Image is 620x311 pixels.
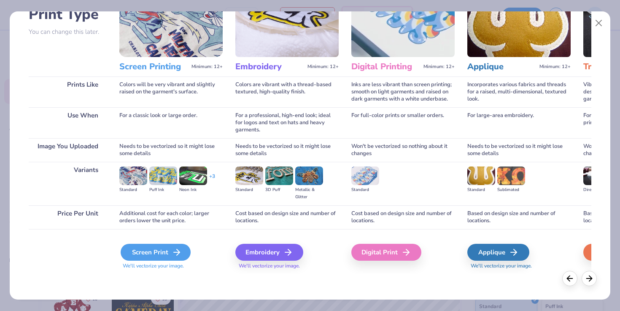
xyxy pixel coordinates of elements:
img: Standard [119,166,147,185]
div: Price Per Unit [29,205,107,229]
div: Won't be vectorized so nothing about it changes [351,138,455,162]
div: Metallic & Glitter [295,186,323,201]
img: Puff Ink [149,166,177,185]
div: Standard [235,186,263,194]
div: Inks are less vibrant than screen printing; smooth on light garments and raised on dark garments ... [351,76,455,107]
div: Standard [351,186,379,194]
span: Minimum: 12+ [191,64,223,70]
div: Colors will be very vibrant and slightly raised on the garment's surface. [119,76,223,107]
div: Applique [467,244,529,261]
div: Standard [119,186,147,194]
img: 3D Puff [265,166,293,185]
div: Embroidery [235,244,303,261]
h3: Applique [467,61,536,72]
div: Needs to be vectorized so it might lose some details [119,138,223,162]
img: Metallic & Glitter [295,166,323,185]
span: Minimum: 12+ [307,64,339,70]
div: Colors are vibrant with a thread-based textured, high-quality finish. [235,76,339,107]
div: Standard [467,186,495,194]
div: Digital Print [351,244,421,261]
div: Needs to be vectorized so it might lose some details [235,138,339,162]
div: For a classic look or large order. [119,107,223,138]
div: Additional cost for each color; larger orders lower the unit price. [119,205,223,229]
div: Variants [29,162,107,205]
div: For a professional, high-end look; ideal for logos and text on hats and heavy garments. [235,107,339,138]
div: Based on design size and number of locations. [467,205,571,229]
span: We'll vectorize your image. [467,262,571,270]
div: Cost based on design size and number of locations. [235,205,339,229]
div: For large-area embroidery. [467,107,571,138]
div: Needs to be vectorized so it might lose some details [467,138,571,162]
img: Direct-to-film [583,166,611,185]
img: Neon Ink [179,166,207,185]
div: Puff Ink [149,186,177,194]
img: Standard [235,166,263,185]
span: Minimum: 12+ [423,64,455,70]
img: Standard [467,166,495,185]
span: We'll vectorize your image. [119,262,223,270]
div: Prints Like [29,76,107,107]
div: Direct-to-film [583,186,611,194]
div: Neon Ink [179,186,207,194]
div: Image You Uploaded [29,138,107,162]
h3: Screen Printing [119,61,188,72]
span: We'll vectorize your image. [235,262,339,270]
img: Sublimated [497,166,525,185]
div: Use When [29,107,107,138]
div: + 3 [209,173,215,187]
div: Screen Print [121,244,191,261]
img: Standard [351,166,379,185]
div: Incorporates various fabrics and threads for a raised, multi-dimensional, textured look. [467,76,571,107]
div: Cost based on design size and number of locations. [351,205,455,229]
p: You can change this later. [29,28,107,35]
h3: Digital Printing [351,61,420,72]
div: 3D Puff [265,186,293,194]
div: For full-color prints or smaller orders. [351,107,455,138]
h3: Embroidery [235,61,304,72]
div: Sublimated [497,186,525,194]
button: Close [591,15,607,31]
span: Minimum: 12+ [539,64,571,70]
